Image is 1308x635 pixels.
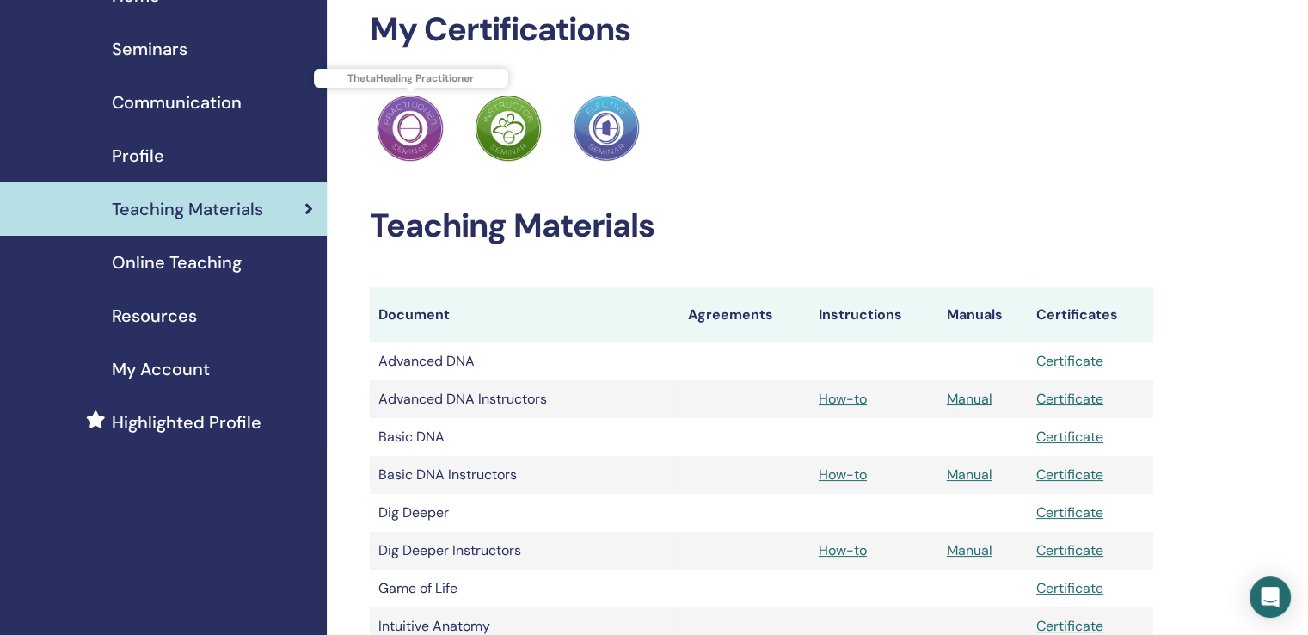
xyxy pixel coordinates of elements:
[573,95,640,162] img: Practitioner
[370,287,679,342] th: Document
[1250,576,1291,618] div: Open Intercom Messenger
[112,143,164,169] span: Profile
[370,418,679,456] td: Basic DNA
[1036,541,1103,559] a: Certificate
[112,410,261,435] span: Highlighted Profile
[1036,465,1103,484] a: Certificate
[810,287,938,342] th: Instructions
[819,541,867,559] a: How-to
[947,465,992,484] a: Manual
[819,390,867,408] a: How-to
[1036,428,1103,446] a: Certificate
[370,494,679,532] td: Dig Deeper
[112,356,210,382] span: My Account
[947,390,992,408] a: Manual
[370,570,679,607] td: Game of Life
[1036,390,1103,408] a: Certificate
[370,10,1153,50] h2: My Certifications
[112,303,197,329] span: Resources
[947,541,992,559] a: Manual
[314,69,508,88] span: ThetaHealing Practitioner
[819,465,867,484] a: How-to
[1036,503,1103,521] a: Certificate
[112,36,187,62] span: Seminars
[938,287,1028,342] th: Manuals
[377,95,444,162] img: Practitioner
[1036,617,1103,635] a: Certificate
[112,250,242,275] span: Online Teaching
[475,95,542,162] img: Practitioner
[112,196,263,222] span: Teaching Materials
[370,456,679,494] td: Basic DNA Instructors
[370,342,679,380] td: Advanced DNA
[679,287,810,342] th: Agreements
[112,89,242,115] span: Communication
[1028,287,1153,342] th: Certificates
[1036,579,1103,597] a: Certificate
[370,532,679,570] td: Dig Deeper Instructors
[370,207,1153,246] h2: Teaching Materials
[370,380,679,418] td: Advanced DNA Instructors
[1036,352,1103,370] a: Certificate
